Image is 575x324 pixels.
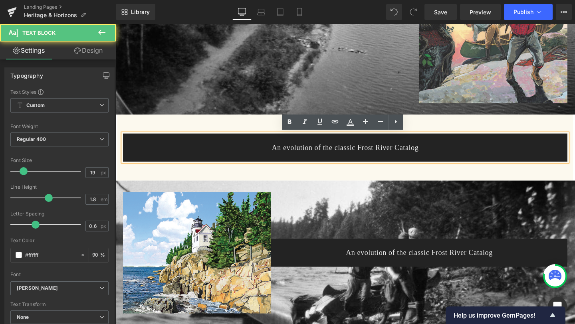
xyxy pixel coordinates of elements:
span: Text Block [22,30,56,36]
span: Save [434,8,447,16]
div: Text Color [10,238,109,243]
span: px [101,170,107,175]
a: Landing Pages [24,4,116,10]
a: Laptop [252,4,271,20]
button: Undo [386,4,402,20]
input: Color [25,251,76,259]
div: Typography [10,68,43,79]
div: % [89,248,108,262]
span: em [101,197,107,202]
div: Font Size [10,158,109,163]
a: Desktop [232,4,252,20]
button: Redo [405,4,421,20]
a: Tablet [271,4,290,20]
div: Open Intercom Messenger [548,297,567,316]
b: Regular 400 [17,136,46,142]
div: Text Transform [10,302,109,307]
button: Show survey - Help us improve GemPages! [454,310,557,320]
a: New Library [116,4,155,20]
a: Mobile [290,4,309,20]
div: Letter Spacing [10,211,109,217]
div: Font [10,272,109,277]
span: px [101,223,107,229]
button: More [556,4,572,20]
i: [PERSON_NAME] [17,285,58,292]
a: Design [59,41,117,59]
div: Line Height [10,184,109,190]
div: Text Styles [10,89,109,95]
button: Publish [504,4,553,20]
p: An evolution of the classic Frost River Catalog [172,234,467,247]
div: Font Weight [10,124,109,129]
span: Heritage & Horizons [24,12,77,18]
span: Publish [514,9,533,15]
span: Library [131,8,150,16]
span: Preview [470,8,491,16]
span: Help us improve GemPages! [454,312,548,319]
a: Preview [460,4,501,20]
b: None [17,314,29,320]
p: An evolution of the classic Frost River Catalog [16,123,467,137]
b: Custom [26,102,45,109]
